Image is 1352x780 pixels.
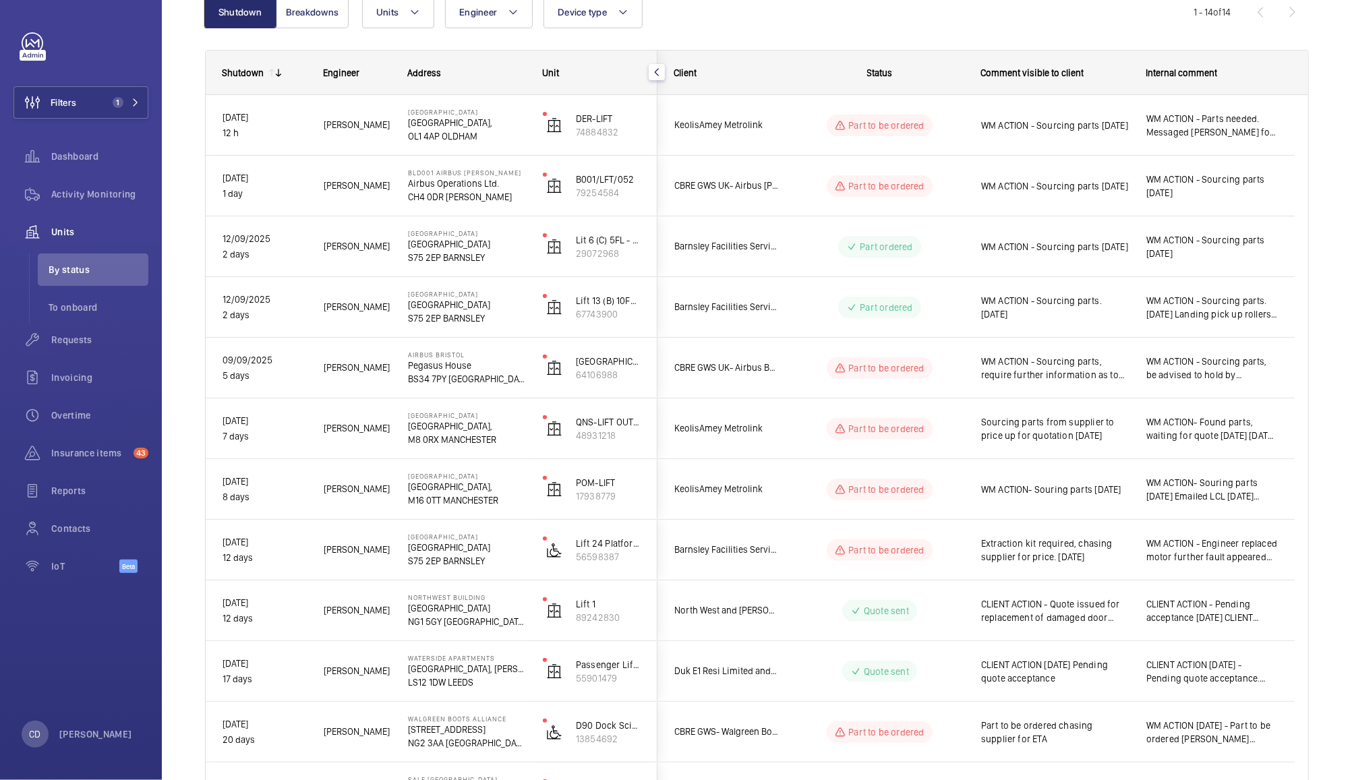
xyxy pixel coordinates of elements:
span: WM ACTION - Sourcing parts [DATE] [981,179,1129,193]
p: Quote sent [864,665,909,678]
p: [GEOGRAPHIC_DATA] [408,229,525,237]
p: 2 days [223,247,306,262]
span: IoT [51,560,119,573]
p: [GEOGRAPHIC_DATA] [408,601,525,615]
p: [DATE] [223,171,306,186]
p: Walgreen Boots Alliance [408,715,525,723]
p: [GEOGRAPHIC_DATA] [408,108,525,116]
span: [PERSON_NAME] [324,542,390,558]
p: [DATE] [223,110,306,125]
p: northwest building [408,593,525,601]
p: [GEOGRAPHIC_DATA] [408,298,525,311]
span: 1 [113,97,123,108]
p: M16 0TT MANCHESTER [408,493,525,507]
img: elevator.svg [546,299,562,316]
span: WM ACTION [DATE] - Part to be ordered [PERSON_NAME] sourcing from supplier. WM ACTION 01/09 - Tra... [1146,719,1278,746]
p: Airbus Bristol [408,351,525,359]
img: platform_lift.svg [546,724,562,740]
p: [DATE] [223,413,306,429]
span: Insurance items [51,446,128,460]
span: [PERSON_NAME] [324,663,390,679]
p: 17938779 [576,489,641,503]
p: 13854692 [576,732,641,746]
p: CH4 0DR [PERSON_NAME] [408,190,525,204]
p: Part to be ordered [848,179,924,193]
span: Dashboard [51,150,148,163]
p: 2 days [223,307,306,323]
span: Reports [51,484,148,498]
p: [GEOGRAPHIC_DATA], [408,419,525,433]
span: Sourcing parts from supplier to price up for quotation [DATE] [981,415,1129,442]
span: of [1213,7,1222,18]
img: elevator.svg [546,239,562,255]
span: [PERSON_NAME] [324,481,390,497]
span: [PERSON_NAME] [324,117,390,133]
p: [DATE] [223,717,306,732]
span: WM ACTION - Sourcing parts [DATE] [981,119,1129,132]
p: Part to be ordered [848,119,924,132]
span: KeolisAmey Metrolink [674,117,778,133]
img: elevator.svg [546,421,562,437]
span: Duk E1 Resi Limited and Duke E2 Resi Limited - Waterside Apartments [674,663,778,679]
p: 20 days [223,732,306,748]
p: S75 2EP BARNSLEY [408,251,525,264]
p: Lit 6 (C) 5FL - Maternity C [576,233,641,247]
span: Units [51,225,148,239]
p: 7 days [223,429,306,444]
p: 12/09/2025 [223,231,306,247]
p: 8 days [223,489,306,505]
p: Waterside Apartments [408,654,525,662]
p: OL1 4AP OLDHAM [408,129,525,143]
p: 74884832 [576,125,641,139]
span: Status [867,67,893,78]
span: WM ACTION - Engineer replaced motor further fault appeared requires extraction kit, with Lacey to... [1146,537,1278,564]
p: [DATE] [223,595,306,611]
span: Client [674,67,697,78]
p: Bld001 Airbus [PERSON_NAME] [408,169,525,177]
p: BS34 7PY [GEOGRAPHIC_DATA] [408,372,525,386]
p: 17 days [223,671,306,687]
p: [GEOGRAPHIC_DATA] [408,533,525,541]
span: WM ACTION - Sourcing parts. [DATE] Landing pick up rollers ordered 2 man attendance to set up car... [1146,294,1278,321]
span: Internal comment [1146,67,1217,78]
span: CLIENT ACTION - Quote issued for replacement of damaged door motor belts and safety edges, pendin... [981,597,1129,624]
span: [PERSON_NAME] [324,724,390,740]
span: CBRE GWS- Walgreen Boots Alliance [674,724,778,740]
p: Part ordered [860,240,912,253]
p: QNS-LIFT OUTBOUND [576,415,641,429]
div: Unit [542,67,641,78]
span: Units [376,7,399,18]
img: elevator.svg [546,481,562,498]
img: elevator.svg [546,117,562,133]
span: Barnsley Facilities Services- [GEOGRAPHIC_DATA] [674,299,778,315]
span: Activity Monitoring [51,187,148,201]
p: CD [29,727,40,741]
span: WM ACTION - Sourcing parts, require further information as to why this was switched off by previo... [981,355,1129,382]
p: [GEOGRAPHIC_DATA] Office Passenger Lift (F-03183) [576,355,641,368]
p: S75 2EP BARNSLEY [408,311,525,325]
span: WM ACTION - Parts needed. Messaged [PERSON_NAME] for request [DATE] [1146,112,1278,139]
span: Extraction kit required, chasing supplier for price. [DATE] [981,537,1129,564]
span: Filters [51,96,76,109]
span: Part to be ordered chasing supplier for ETA [981,719,1129,746]
p: D90 Dock Scissor External Dock Area (Scissor) (WBA03622) No 153 [576,719,641,732]
span: [PERSON_NAME] [324,178,390,193]
p: 64106988 [576,368,641,382]
img: platform_lift.svg [546,542,562,558]
p: 48931218 [576,429,641,442]
span: 43 [134,448,148,458]
span: By status [49,263,148,276]
span: WM ACTION- Souring parts [DATE] Emailed LCL [DATE] Chasing LCL [DATE] [1146,476,1278,503]
p: 55901479 [576,671,641,685]
span: 1 - 14 14 [1194,7,1231,17]
span: WM ACTION - Sourcing parts, be advised to hold by [PERSON_NAME] as switched off from previous con... [1146,355,1278,382]
p: Airbus Operations Ltd. [408,177,525,190]
span: WM ACTION- Found parts, waiting for quote [DATE] [DATE] Souring parts. Engineer attended [DATE] R... [1146,415,1278,442]
span: Engineer [459,7,497,18]
span: Requests [51,333,148,347]
span: Engineer [323,67,359,78]
span: Overtime [51,409,148,422]
img: elevator.svg [546,663,562,680]
p: 89242830 [576,611,641,624]
span: WM ACTION- Souring parts [DATE] [981,483,1129,496]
